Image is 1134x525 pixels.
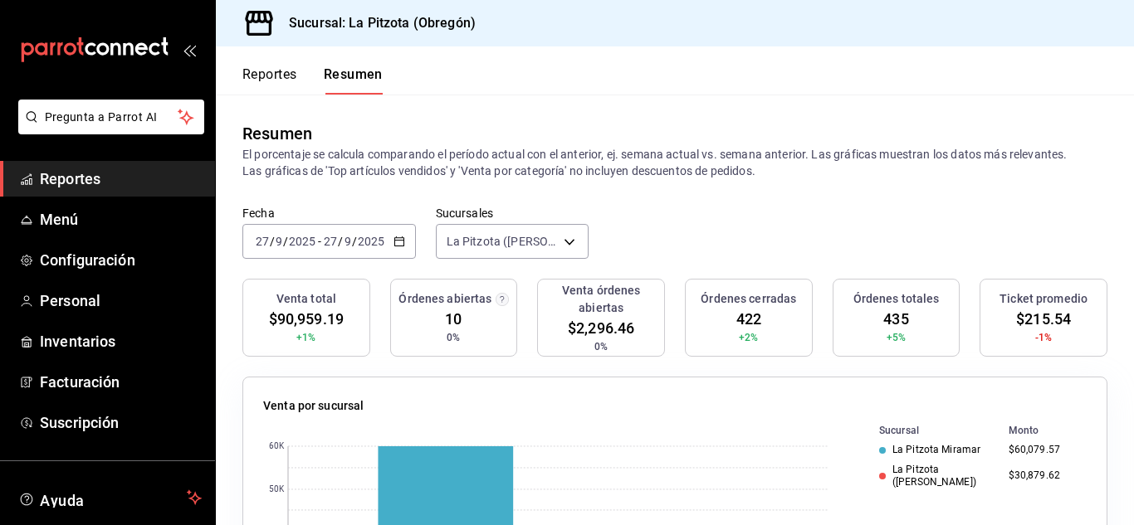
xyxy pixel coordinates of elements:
[357,235,385,248] input: ----
[739,330,758,345] span: +2%
[887,330,906,345] span: +5%
[296,330,315,345] span: +1%
[269,442,285,451] text: 60K
[447,330,460,345] span: 0%
[545,282,657,317] h3: Venta órdenes abiertas
[436,207,589,219] label: Sucursales
[1002,421,1087,440] th: Monto
[183,43,196,56] button: open_drawer_menu
[40,289,202,312] span: Personal
[323,235,338,248] input: --
[40,488,180,508] span: Ayuda
[879,464,995,488] div: La Pitzota ([PERSON_NAME])
[40,411,202,434] span: Suscripción
[352,235,357,248] span: /
[263,397,364,415] p: Venta por sucursal
[447,233,558,250] span: La Pitzota ([PERSON_NAME]), La Pitzota Miramar
[275,235,283,248] input: --
[242,121,312,146] div: Resumen
[1000,290,1088,308] h3: Ticket promedio
[853,290,940,308] h3: Órdenes totales
[40,208,202,231] span: Menú
[283,235,288,248] span: /
[398,290,491,308] h3: Órdenes abiertas
[736,308,761,330] span: 422
[242,207,416,219] label: Fecha
[701,290,796,308] h3: Órdenes cerradas
[18,100,204,134] button: Pregunta a Parrot AI
[40,371,202,393] span: Facturación
[40,168,202,190] span: Reportes
[242,146,1107,179] p: El porcentaje se calcula comparando el período actual con el anterior, ej. semana actual vs. sema...
[853,421,1002,440] th: Sucursal
[40,330,202,352] span: Inventarios
[1002,440,1087,460] td: $60,079.57
[276,290,336,308] h3: Venta total
[270,235,275,248] span: /
[324,66,383,95] button: Resumen
[40,249,202,271] span: Configuración
[594,339,608,354] span: 0%
[45,109,178,126] span: Pregunta a Parrot AI
[288,235,316,248] input: ----
[883,308,908,330] span: 435
[269,485,285,494] text: 50K
[242,66,297,95] button: Reportes
[879,444,995,455] div: La Pitzota Miramar
[338,235,343,248] span: /
[1002,460,1087,491] td: $30,879.62
[1035,330,1052,345] span: -1%
[318,235,321,248] span: -
[276,13,476,33] h3: Sucursal: La Pitzota (Obregón)
[568,317,634,339] span: $2,296.46
[255,235,270,248] input: --
[12,120,204,138] a: Pregunta a Parrot AI
[445,308,462,330] span: 10
[242,66,383,95] div: navigation tabs
[269,308,344,330] span: $90,959.19
[344,235,352,248] input: --
[1016,308,1071,330] span: $215.54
